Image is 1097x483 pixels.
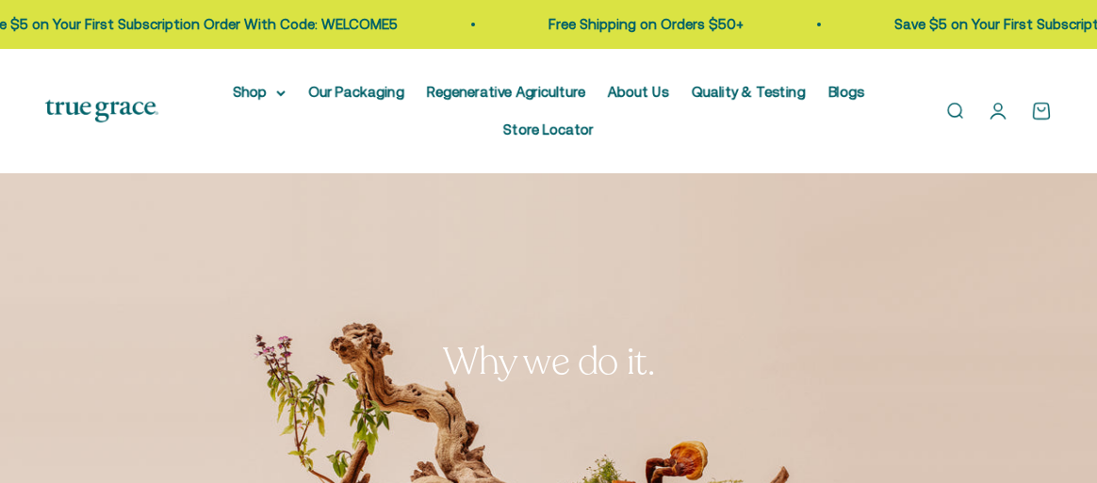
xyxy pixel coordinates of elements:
a: Blogs [828,84,864,100]
a: About Us [608,84,669,100]
a: Quality & Testing [692,84,806,100]
split-lines: Why we do it. [443,336,655,387]
a: Regenerative Agriculture [427,84,585,100]
summary: Shop [233,81,286,104]
a: Our Packaging [308,84,404,100]
a: Free Shipping on Orders $50+ [547,16,742,32]
a: Store Locator [503,121,594,137]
